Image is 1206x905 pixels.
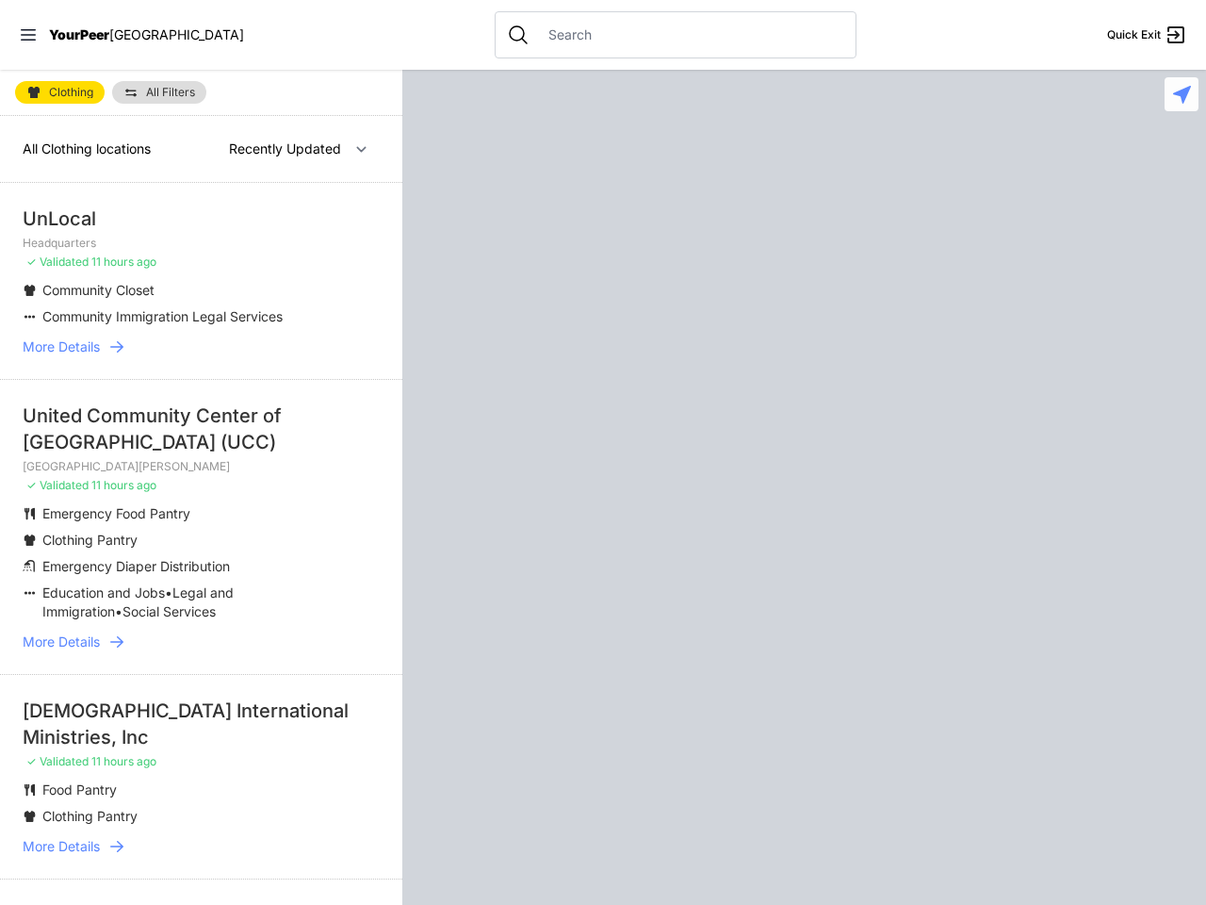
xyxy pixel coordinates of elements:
span: More Details [23,837,100,856]
span: Clothing Pantry [42,808,138,824]
span: YourPeer [49,26,109,42]
span: All Clothing locations [23,140,151,156]
a: All Filters [112,81,206,104]
span: Quick Exit [1107,27,1161,42]
p: [GEOGRAPHIC_DATA][PERSON_NAME] [23,459,380,474]
input: Search [537,25,844,44]
span: All Filters [146,87,195,98]
span: More Details [23,337,100,356]
span: Community Closet [42,282,155,298]
div: [DEMOGRAPHIC_DATA] International Ministries, Inc [23,698,380,750]
p: Headquarters [23,236,380,251]
a: More Details [23,837,380,856]
div: United Community Center of [GEOGRAPHIC_DATA] (UCC) [23,403,380,455]
span: 11 hours ago [91,478,156,492]
span: ✓ Validated [26,478,89,492]
a: YourPeer[GEOGRAPHIC_DATA] [49,29,244,41]
span: Social Services [122,603,216,619]
span: 11 hours ago [91,754,156,768]
span: [GEOGRAPHIC_DATA] [109,26,244,42]
span: Clothing Pantry [42,532,138,548]
a: More Details [23,337,380,356]
span: More Details [23,633,100,651]
span: Food Pantry [42,782,117,798]
span: ✓ Validated [26,754,89,768]
span: Emergency Food Pantry [42,505,190,521]
span: Education and Jobs [42,584,165,601]
span: Clothing [49,87,93,98]
span: 11 hours ago [91,255,156,269]
div: UnLocal [23,206,380,232]
span: • [165,584,172,601]
a: More Details [23,633,380,651]
span: • [115,603,122,619]
span: Emergency Diaper Distribution [42,558,230,574]
a: Quick Exit [1107,24,1187,46]
span: ✓ Validated [26,255,89,269]
span: Community Immigration Legal Services [42,308,283,324]
a: Clothing [15,81,105,104]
